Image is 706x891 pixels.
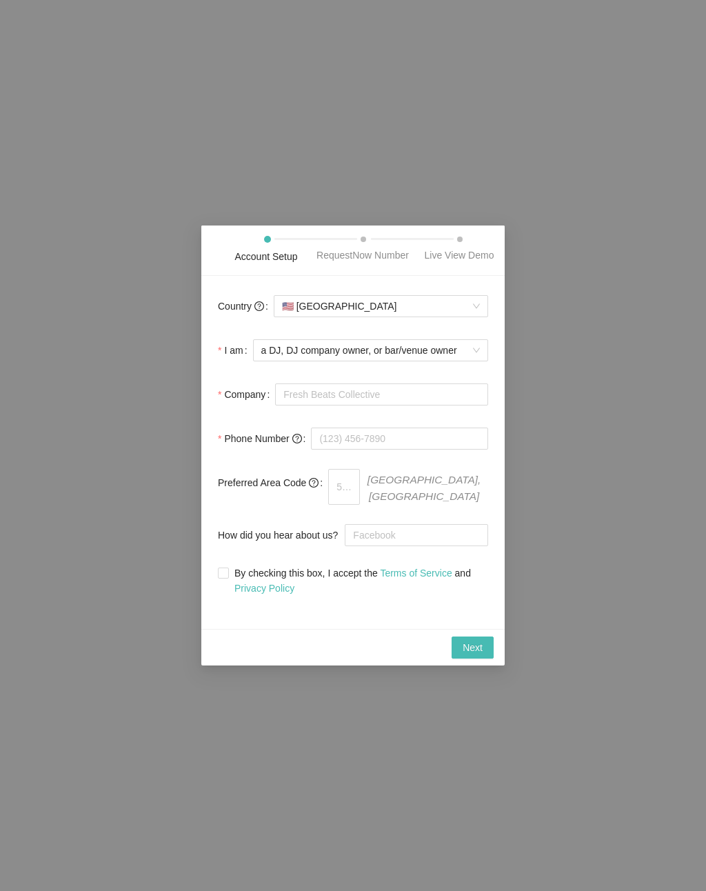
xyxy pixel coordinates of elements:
span: By checking this box, I accept the and [229,565,488,596]
label: I am [218,337,253,364]
span: 🇺🇸 [282,301,294,312]
span: [GEOGRAPHIC_DATA], [GEOGRAPHIC_DATA] [360,469,488,505]
label: How did you hear about us? [218,521,345,549]
input: Company [275,383,488,406]
span: Phone Number [224,431,301,446]
div: Account Setup [234,249,297,264]
input: How did you hear about us? [345,524,488,546]
label: Company [218,381,275,408]
span: Country [218,299,264,314]
span: question-circle [309,478,319,488]
span: Next [463,640,483,655]
span: [GEOGRAPHIC_DATA] [282,296,480,317]
a: Privacy Policy [234,583,294,594]
span: question-circle [254,301,264,311]
span: Preferred Area Code [218,475,319,490]
span: question-circle [292,434,302,443]
div: RequestNow Number [316,248,409,263]
input: 510 [328,469,360,505]
input: (123) 456-7890 [311,428,488,450]
a: Terms of Service [380,568,452,579]
button: Next [452,637,494,659]
div: Live View Demo [425,248,494,263]
span: a DJ, DJ company owner, or bar/venue owner [261,340,480,361]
